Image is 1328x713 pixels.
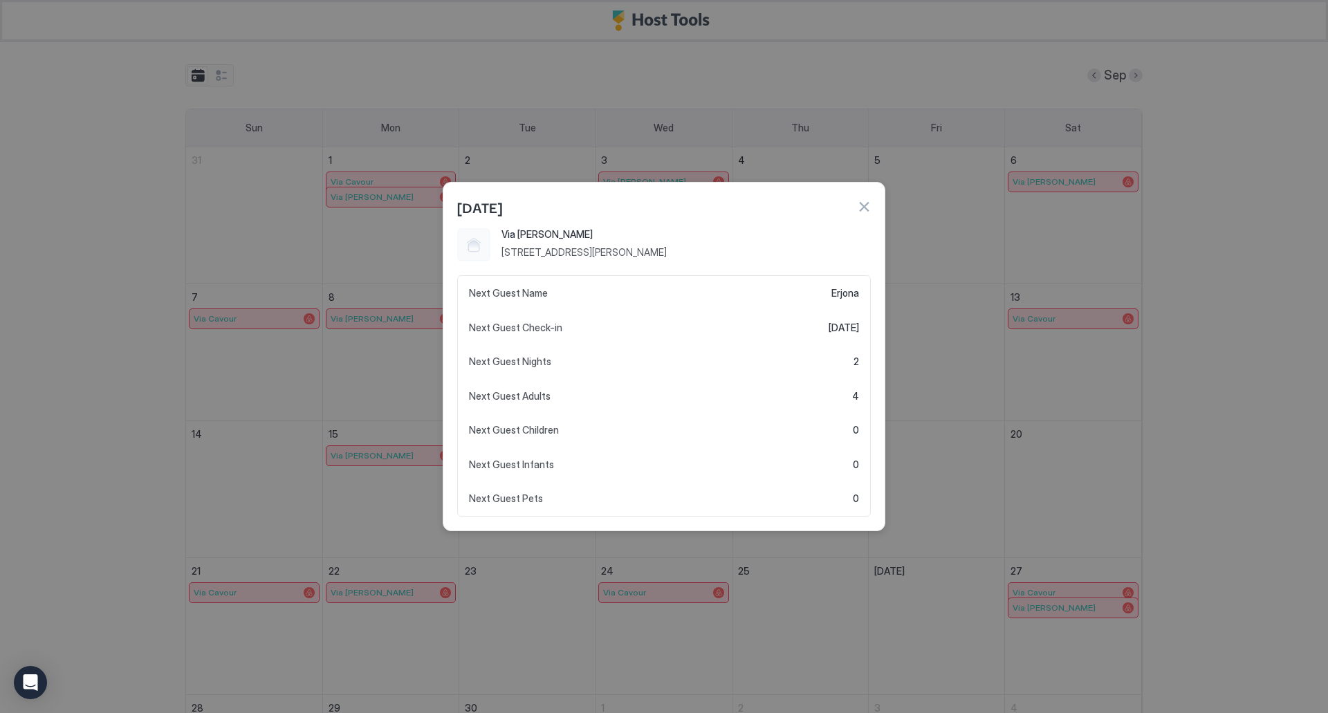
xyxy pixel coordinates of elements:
[854,355,859,368] span: 2
[457,196,502,217] span: [DATE]
[501,228,871,241] span: Via [PERSON_NAME]
[469,322,562,334] span: Next Guest Check-in
[501,246,871,259] span: [STREET_ADDRESS][PERSON_NAME]
[852,390,859,402] span: 4
[831,287,859,299] span: Erjona
[469,492,543,505] span: Next Guest Pets
[469,355,551,368] span: Next Guest Nights
[14,666,47,699] div: Open Intercom Messenger
[469,390,551,402] span: Next Guest Adults
[853,492,859,505] span: 0
[853,424,859,436] span: 0
[853,459,859,471] span: 0
[469,424,559,436] span: Next Guest Children
[469,459,554,471] span: Next Guest Infants
[469,287,548,299] span: Next Guest Name
[829,322,859,334] span: [DATE]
